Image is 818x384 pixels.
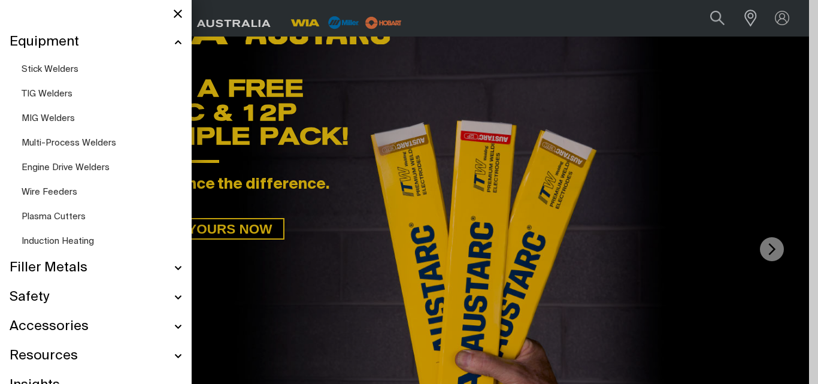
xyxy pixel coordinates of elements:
span: Multi-Process Welders [22,138,116,147]
a: Safety [10,283,182,312]
a: Plasma Cutters [22,204,182,229]
a: TIG Welders [22,81,182,106]
a: Filler Metals [10,253,182,283]
a: Multi-Process Welders [22,131,182,155]
span: Engine Drive Welders [22,163,110,172]
span: Equipment [10,34,79,51]
a: Wire Feeders [22,180,182,204]
a: Accessories [10,312,182,341]
span: Induction Heating [22,237,94,246]
span: Resources [10,347,78,365]
span: Stick Welders [22,65,78,74]
ul: Equipment Submenu [10,57,182,253]
a: Equipment [10,28,182,57]
span: TIG Welders [22,89,72,98]
a: MIG Welders [22,106,182,131]
span: Safety [10,289,49,306]
span: Filler Metals [10,259,87,277]
a: Induction Heating [22,229,182,253]
span: Plasma Cutters [22,212,86,221]
span: Accessories [10,318,89,335]
a: Resources [10,341,182,371]
a: Engine Drive Welders [22,155,182,180]
span: MIG Welders [22,114,75,123]
a: Stick Welders [22,57,182,81]
span: Wire Feeders [22,188,77,196]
